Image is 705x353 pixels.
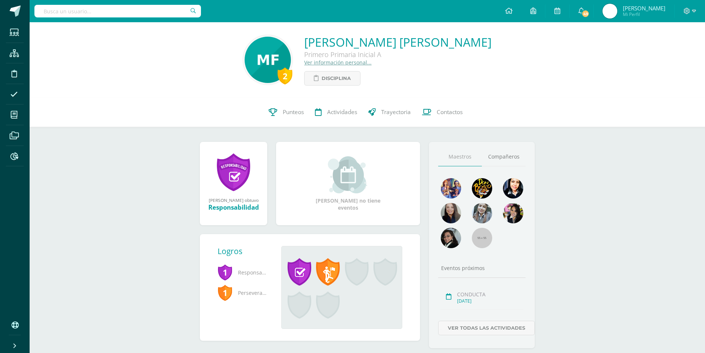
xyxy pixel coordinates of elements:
[416,97,468,127] a: Contactos
[218,246,275,256] div: Logros
[218,284,232,301] span: 1
[363,97,416,127] a: Trayectoria
[311,156,385,211] div: [PERSON_NAME] no tiene eventos
[263,97,309,127] a: Punteos
[283,108,304,116] span: Punteos
[503,178,523,199] img: a9e99ac3eaf35f1938eeb75861af2d20.png
[245,37,291,83] img: fc83b4f4cdf05a3c3606066b02357512.png
[457,298,523,304] div: [DATE]
[322,71,351,85] span: Disciplina
[304,71,360,86] a: Disciplina
[472,178,492,199] img: 29fc2a48271e3f3676cb2cb292ff2552.png
[381,108,411,116] span: Trayectoria
[602,4,617,19] img: d000ed20f6d9644579c3948aeb2832cc.png
[472,228,492,248] img: 55x55
[438,147,482,166] a: Maestros
[623,11,665,17] span: Mi Perfil
[457,291,523,298] div: CONDUCTA
[623,4,665,12] span: [PERSON_NAME]
[581,10,590,18] span: 49
[304,59,372,66] a: Ver información personal...
[218,264,232,281] span: 1
[218,262,269,283] span: Responsabilidad
[218,283,269,303] span: Perseverancia
[503,203,523,223] img: ddcb7e3f3dd5693f9a3e043a79a89297.png
[278,67,292,84] div: 2
[482,147,526,166] a: Compañeros
[304,34,491,50] a: [PERSON_NAME] [PERSON_NAME]
[309,97,363,127] a: Actividades
[441,228,461,248] img: 6377130e5e35d8d0020f001f75faf696.png
[437,108,463,116] span: Contactos
[327,108,357,116] span: Actividades
[207,203,260,212] div: Responsabilidad
[438,321,535,335] a: Ver todas las actividades
[34,5,201,17] input: Busca un usuario...
[441,203,461,223] img: d23294d3298e81897bc1db09934f24d0.png
[304,50,491,59] div: Primero Primaria Inicial A
[438,264,526,272] div: Eventos próximos
[328,156,368,193] img: event_small.png
[472,203,492,223] img: 45bd7986b8947ad7e5894cbc9b781108.png
[207,197,260,203] div: [PERSON_NAME] obtuvo
[441,178,461,199] img: 88256b496371d55dc06d1c3f8a5004f4.png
